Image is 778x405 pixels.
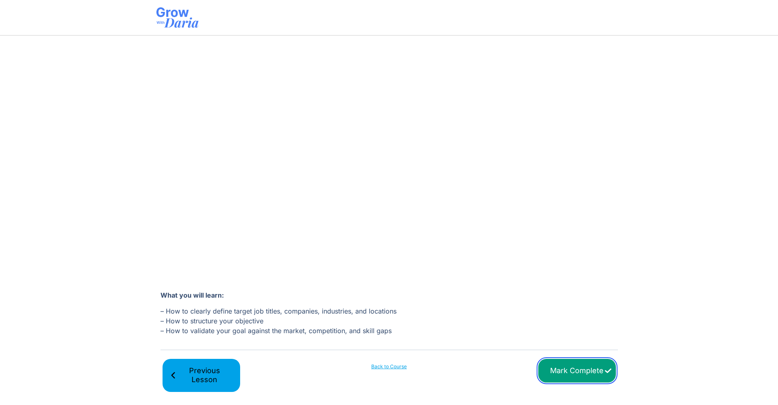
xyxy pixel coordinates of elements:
[161,306,618,336] p: – How to clearly define target job titles, companies, industries, and locations – How to structur...
[161,291,224,299] strong: What you will learn:
[350,363,428,370] a: Back to Course
[176,366,233,385] span: Previous Lesson
[163,359,240,392] a: Previous Lesson
[538,359,616,383] input: Mark Complete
